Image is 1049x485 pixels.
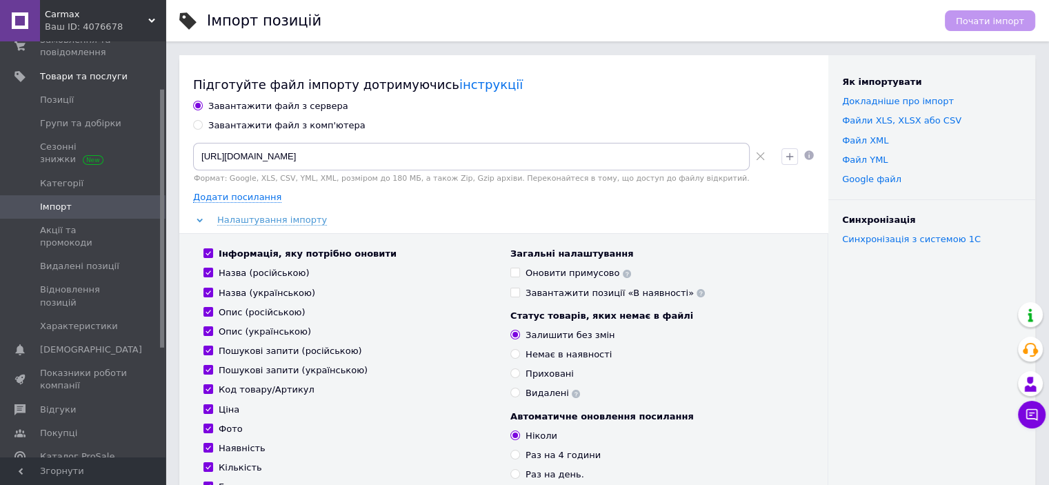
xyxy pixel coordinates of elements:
[219,326,311,338] div: Опис (українською)
[526,430,557,442] div: Ніколи
[193,76,815,93] div: Підготуйте файл імпорту дотримуючись
[193,143,750,170] input: Вкажіть посилання
[219,384,314,396] div: Код товару/Артикул
[842,155,888,165] a: Файл YML
[40,320,118,333] span: Характеристики
[219,345,362,357] div: Пошукові запити (російською)
[510,410,803,423] div: Автоматичне оновлення посилання
[208,100,348,112] div: Завантажити файл з сервера
[526,287,705,299] div: Завантажити позиції «В наявності»
[459,77,523,92] a: інструкції
[40,117,121,130] span: Групи та добірки
[842,174,901,184] a: Google файл
[208,119,366,132] div: Завантажити файл з комп'ютера
[842,214,1021,226] div: Синхронізація
[40,177,83,190] span: Категорії
[40,34,128,59] span: Замовлення та повідомлення
[40,224,128,249] span: Акції та промокоди
[217,215,327,226] span: Налаштування імпорту
[219,462,262,474] div: Кількість
[45,21,166,33] div: Ваш ID: 4076678
[526,387,580,399] div: Видалені
[219,287,315,299] div: Назва (українською)
[40,404,76,416] span: Відгуки
[526,449,601,462] div: Раз на 4 години
[510,248,803,260] div: Загальні налаштування
[510,310,803,322] div: Статус товарів, яких немає в файлі
[219,306,306,319] div: Опис (російською)
[219,267,310,279] div: Назва (російською)
[219,364,368,377] div: Пошукові запити (українською)
[1018,401,1046,428] button: Чат з покупцем
[40,70,128,83] span: Товари та послуги
[219,404,239,416] div: Ціна
[526,329,615,342] div: Залишити без змін
[842,135,888,146] a: Файл XML
[219,423,243,435] div: Фото
[526,267,631,279] div: Оновити примусово
[40,367,128,392] span: Показники роботи компанії
[842,96,954,106] a: Докладніше про імпорт
[40,141,128,166] span: Сезонні знижки
[40,284,128,308] span: Відновлення позицій
[526,468,584,481] div: Раз на день.
[45,8,148,21] span: Carmax
[40,201,72,213] span: Імпорт
[219,442,266,455] div: Наявність
[40,451,114,463] span: Каталог ProSale
[193,174,770,183] div: Формат: Google, XLS, CSV, YML, XML, розміром до 180 МБ, а також Zip, Gzip архіви. Переконайтеся в...
[842,115,961,126] a: Файли ХLS, XLSX або CSV
[40,94,74,106] span: Позиції
[526,348,612,361] div: Немає в наявності
[842,234,981,244] a: Синхронізація з системою 1С
[526,368,574,380] div: Приховані
[219,248,397,260] div: Інформація, яку потрібно оновити
[40,427,77,439] span: Покупці
[40,260,119,273] span: Видалені позиції
[207,12,321,29] h1: Імпорт позицій
[193,192,281,203] span: Додати посилання
[40,344,142,356] span: [DEMOGRAPHIC_DATA]
[842,76,1021,88] div: Як імпортувати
